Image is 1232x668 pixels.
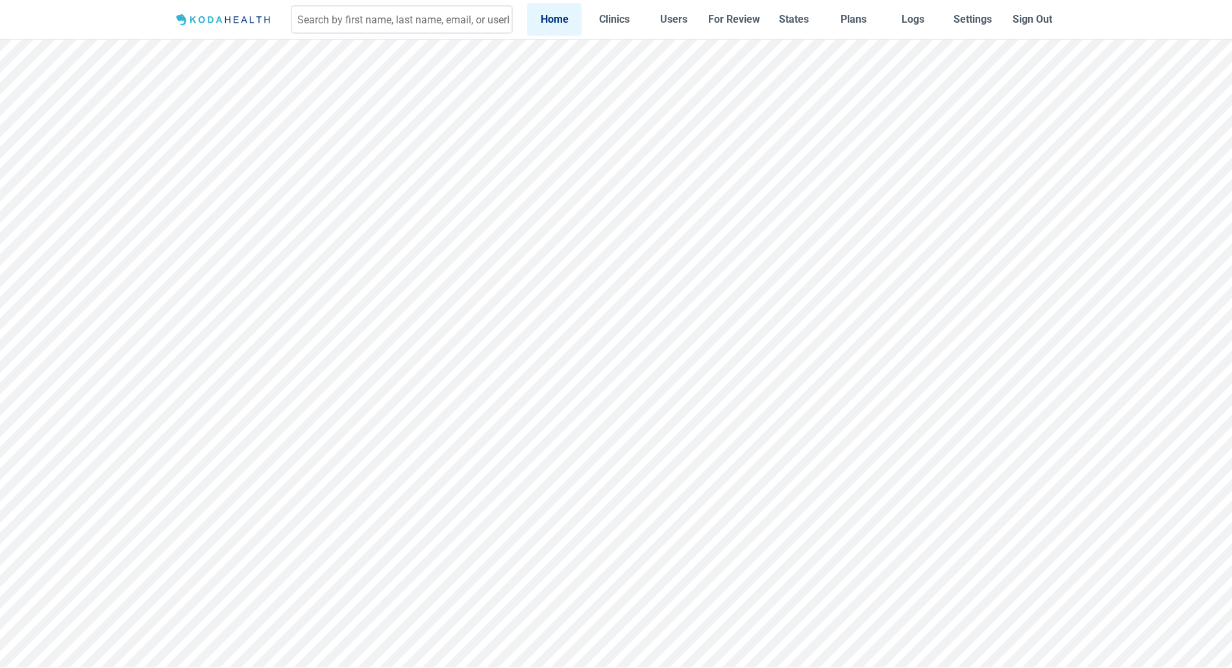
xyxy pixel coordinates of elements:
a: Users [647,3,701,35]
a: Logs [886,3,941,35]
img: Logo [172,12,277,28]
a: For Review [706,3,761,35]
a: Clinics [587,3,641,35]
input: Search by first name, last name, email, or userId [291,5,513,34]
a: Home [527,3,582,35]
a: Plans [826,3,881,35]
a: Settings [946,3,1000,35]
a: States [767,3,821,35]
button: Sign Out [1005,3,1060,35]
